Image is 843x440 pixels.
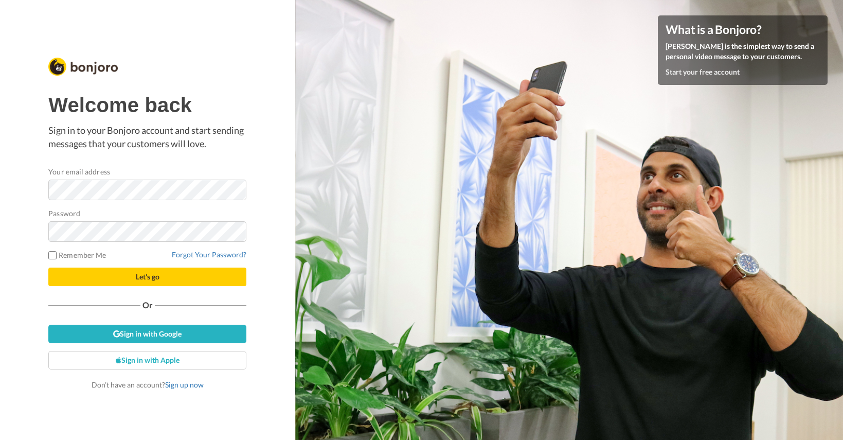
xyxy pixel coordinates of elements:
label: Password [48,208,80,219]
h1: Welcome back [48,94,246,116]
span: Or [140,302,155,309]
a: Start your free account [666,67,740,76]
h4: What is a Bonjoro? [666,23,820,36]
button: Let's go [48,268,246,286]
input: Remember Me [48,251,57,259]
a: Forgot Your Password? [172,250,246,259]
span: Don’t have an account? [92,380,204,389]
a: Sign in with Apple [48,351,246,369]
p: Sign in to your Bonjoro account and start sending messages that your customers will love. [48,124,246,150]
a: Sign in with Google [48,325,246,343]
p: [PERSON_NAME] is the simplest way to send a personal video message to your customers. [666,41,820,62]
label: Your email address [48,166,110,177]
label: Remember Me [48,250,106,260]
a: Sign up now [165,380,204,389]
span: Let's go [136,272,159,281]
